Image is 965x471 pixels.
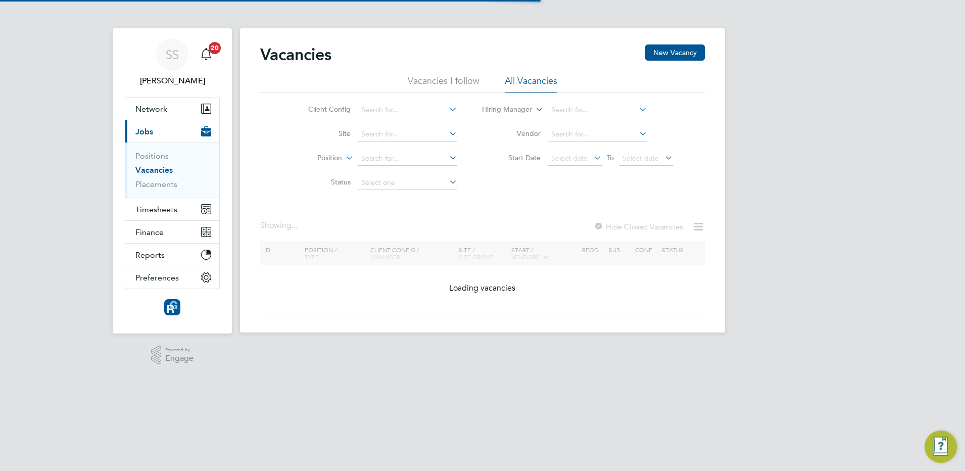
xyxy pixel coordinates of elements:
a: SS[PERSON_NAME] [125,38,220,87]
span: SS [166,48,179,61]
nav: Main navigation [113,28,232,334]
input: Search for... [548,103,647,117]
a: Go to home page [125,299,220,315]
span: Preferences [135,273,179,282]
button: Network [125,98,219,120]
span: Select date [551,154,588,163]
h2: Vacancies [260,44,331,65]
input: Search for... [548,127,647,142]
span: Network [135,104,167,114]
button: Timesheets [125,198,219,220]
input: Search for... [358,103,457,117]
li: Vacancies I follow [408,75,479,93]
button: New Vacancy [645,44,705,61]
label: Hide Closed Vacancies [594,222,683,231]
span: Timesheets [135,205,177,214]
span: ... [292,220,298,230]
a: Powered byEngage [151,346,194,365]
span: Select date [622,154,659,163]
label: Position [284,153,342,163]
span: Powered by [165,346,194,354]
label: Hiring Manager [474,105,532,115]
a: Positions [135,151,169,161]
label: Site [293,129,351,138]
span: To [604,151,617,164]
input: Search for... [358,127,457,142]
input: Search for... [358,152,457,166]
li: All Vacancies [505,75,557,93]
button: Jobs [125,120,219,143]
label: Status [293,177,351,186]
label: Vendor [482,129,541,138]
button: Finance [125,221,219,243]
span: Finance [135,227,164,237]
div: Jobs [125,143,219,198]
button: Engage Resource Center [925,431,957,463]
input: Select one [358,176,457,190]
span: Sasha Steeples [125,75,220,87]
button: Preferences [125,266,219,289]
span: Jobs [135,127,153,136]
a: Placements [135,179,177,189]
span: Engage [165,354,194,363]
label: Start Date [482,153,541,162]
button: Reports [125,244,219,266]
a: Vacancies [135,165,173,175]
a: 20 [196,38,216,71]
span: Reports [135,250,165,260]
label: Client Config [293,105,351,114]
div: Showing [260,220,300,231]
span: 20 [209,42,221,54]
img: resourcinggroup-logo-retina.png [164,299,180,315]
